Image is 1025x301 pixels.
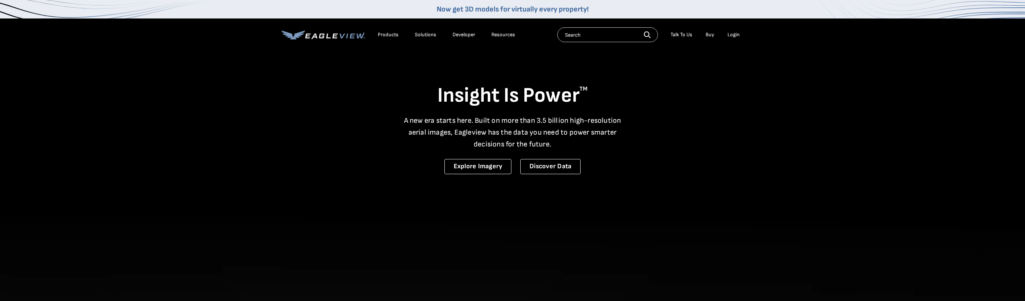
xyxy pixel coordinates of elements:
a: Developer [453,31,475,38]
a: Discover Data [520,159,581,174]
div: Solutions [415,31,436,38]
a: Now get 3D models for virtually every property! [437,5,589,14]
div: Talk To Us [671,31,692,38]
a: Explore Imagery [444,159,512,174]
div: Products [378,31,399,38]
h1: Insight Is Power [282,83,743,109]
input: Search [557,27,658,42]
div: Login [727,31,740,38]
p: A new era starts here. Built on more than 3.5 billion high-resolution aerial images, Eagleview ha... [399,115,626,150]
div: Resources [491,31,515,38]
a: Buy [706,31,714,38]
sup: TM [579,85,588,92]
